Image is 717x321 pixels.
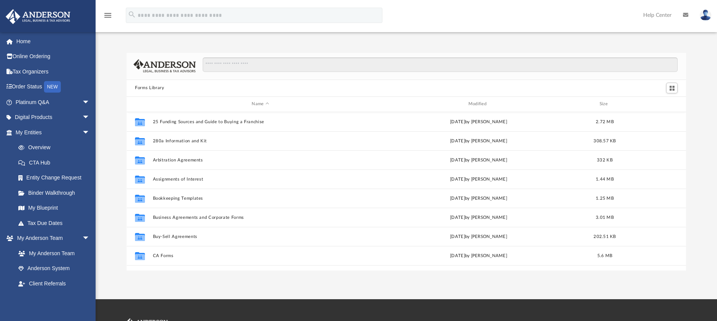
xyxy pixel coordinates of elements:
div: grid [127,112,686,270]
span: 3.01 MB [596,215,614,219]
a: My Documentsarrow_drop_down [5,291,98,306]
div: [DATE] by [PERSON_NAME] [371,156,586,163]
span: 1.25 MB [596,196,614,200]
a: My Blueprint [11,200,98,216]
div: id [624,101,677,108]
button: Bookkeeping Templates [153,196,368,200]
img: User Pic [700,10,711,21]
div: [DATE] by [PERSON_NAME] [371,214,586,221]
div: [DATE] by [PERSON_NAME] [371,137,586,144]
a: Binder Walkthrough [11,185,101,200]
span: 202.51 KB [594,234,616,238]
a: My Entitiesarrow_drop_down [5,125,101,140]
div: NEW [44,81,61,93]
span: arrow_drop_down [82,110,98,125]
span: 2.72 MB [596,119,614,124]
a: Platinum Q&Aarrow_drop_down [5,95,101,110]
a: Tax Due Dates [11,215,101,231]
a: Order StatusNEW [5,79,101,95]
div: [DATE] by [PERSON_NAME] [371,118,586,125]
span: 308.57 KB [594,139,616,143]
div: [DATE] by [PERSON_NAME] [371,252,586,259]
div: id [130,101,149,108]
a: Online Ordering [5,49,101,64]
div: [DATE] by [PERSON_NAME] [371,233,586,240]
button: Buy-Sell Agreements [153,234,368,239]
button: Arbitration Agreements [153,157,368,162]
a: menu [103,15,112,20]
a: Tax Organizers [5,64,101,79]
span: arrow_drop_down [82,231,98,246]
div: Name [153,101,368,108]
span: arrow_drop_down [82,291,98,307]
a: Home [5,34,101,49]
button: Assignments of Interest [153,176,368,181]
span: 332 KB [597,158,613,162]
button: Business Agreements and Corporate Forms [153,215,368,220]
a: Entity Change Request [11,170,101,186]
i: menu [103,11,112,20]
i: search [128,10,136,19]
button: CA Forms [153,253,368,258]
button: Forms Library [135,85,164,91]
input: Search files and folders [203,57,678,72]
a: My Anderson Team [11,246,94,261]
div: Modified [371,101,586,108]
a: Digital Productsarrow_drop_down [5,110,101,125]
button: 280a Information and Kit [153,138,368,143]
span: arrow_drop_down [82,125,98,140]
a: CTA Hub [11,155,101,170]
div: Size [590,101,620,108]
span: 5.6 MB [597,253,613,257]
button: 25 Funding Sources and Guide to Buying a Franchise [153,119,368,124]
span: 1.44 MB [596,177,614,181]
a: My Anderson Teamarrow_drop_down [5,231,98,246]
div: [DATE] by [PERSON_NAME] [371,195,586,202]
div: [DATE] by [PERSON_NAME] [371,176,586,182]
a: Overview [11,140,101,155]
a: Client Referrals [11,276,98,291]
a: Anderson System [11,261,98,276]
span: arrow_drop_down [82,95,98,110]
button: Switch to Grid View [666,83,678,93]
img: Anderson Advisors Platinum Portal [3,9,73,24]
